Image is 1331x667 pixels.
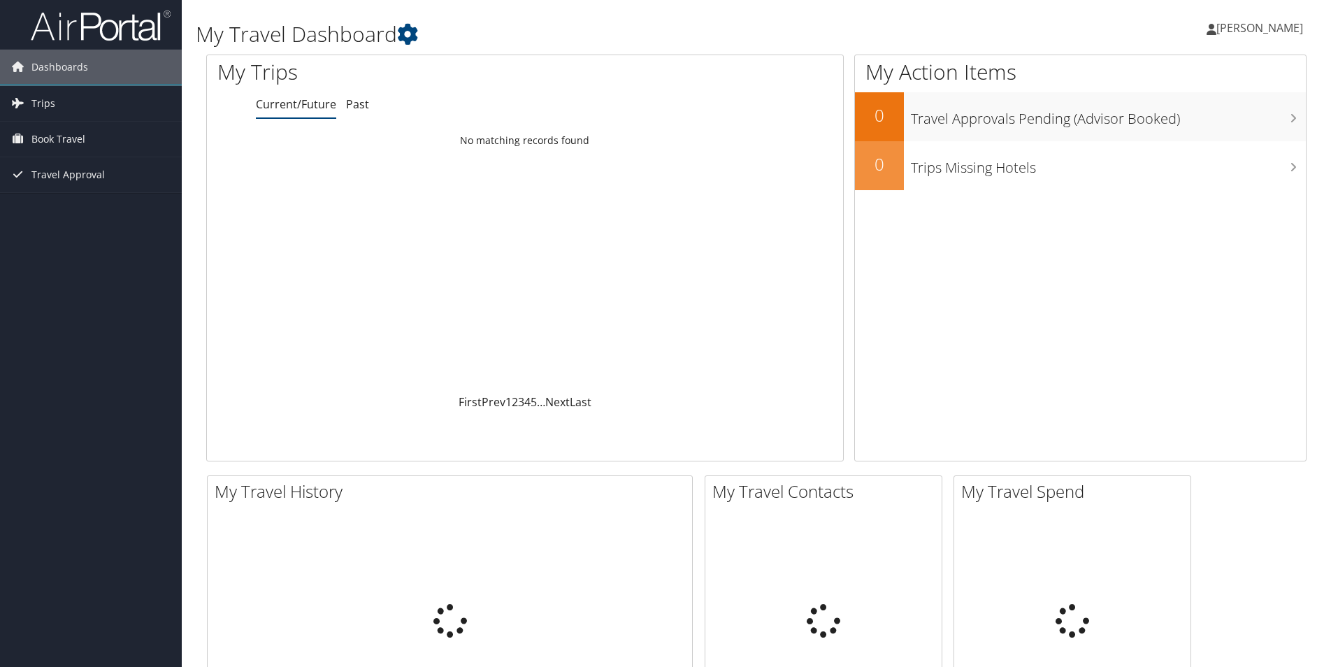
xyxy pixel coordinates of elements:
[855,152,904,176] h2: 0
[911,102,1306,129] h3: Travel Approvals Pending (Advisor Booked)
[537,394,545,410] span: …
[196,20,943,49] h1: My Travel Dashboard
[961,480,1190,503] h2: My Travel Spend
[545,394,570,410] a: Next
[256,96,336,112] a: Current/Future
[524,394,531,410] a: 4
[31,122,85,157] span: Book Travel
[207,128,843,153] td: No matching records found
[31,157,105,192] span: Travel Approval
[31,86,55,121] span: Trips
[911,151,1306,178] h3: Trips Missing Hotels
[855,141,1306,190] a: 0Trips Missing Hotels
[855,103,904,127] h2: 0
[570,394,591,410] a: Last
[518,394,524,410] a: 3
[31,50,88,85] span: Dashboards
[512,394,518,410] a: 2
[346,96,369,112] a: Past
[459,394,482,410] a: First
[215,480,692,503] h2: My Travel History
[1216,20,1303,36] span: [PERSON_NAME]
[482,394,505,410] a: Prev
[1207,7,1317,49] a: [PERSON_NAME]
[712,480,942,503] h2: My Travel Contacts
[505,394,512,410] a: 1
[855,57,1306,87] h1: My Action Items
[217,57,568,87] h1: My Trips
[855,92,1306,141] a: 0Travel Approvals Pending (Advisor Booked)
[31,9,171,42] img: airportal-logo.png
[531,394,537,410] a: 5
